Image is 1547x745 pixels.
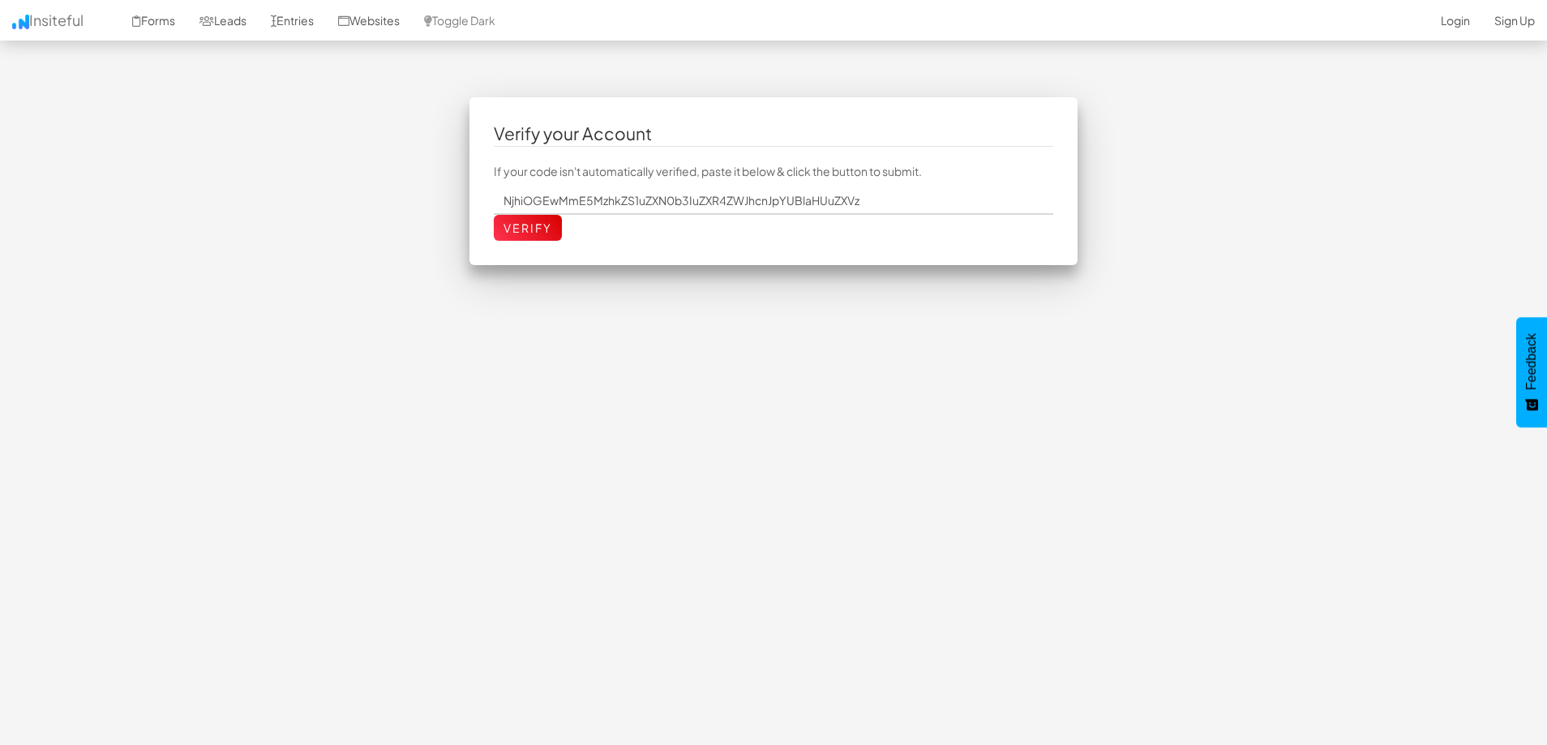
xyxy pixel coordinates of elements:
button: Feedback - Show survey [1516,317,1547,427]
img: icon.png [12,15,29,29]
legend: Verify your Account [494,122,1053,147]
p: If your code isn't automatically verified, paste it below & click the button to submit. [494,163,1053,179]
input: Verify [494,215,562,241]
input: Enter your code here. [494,187,1053,215]
span: Feedback [1524,333,1539,390]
